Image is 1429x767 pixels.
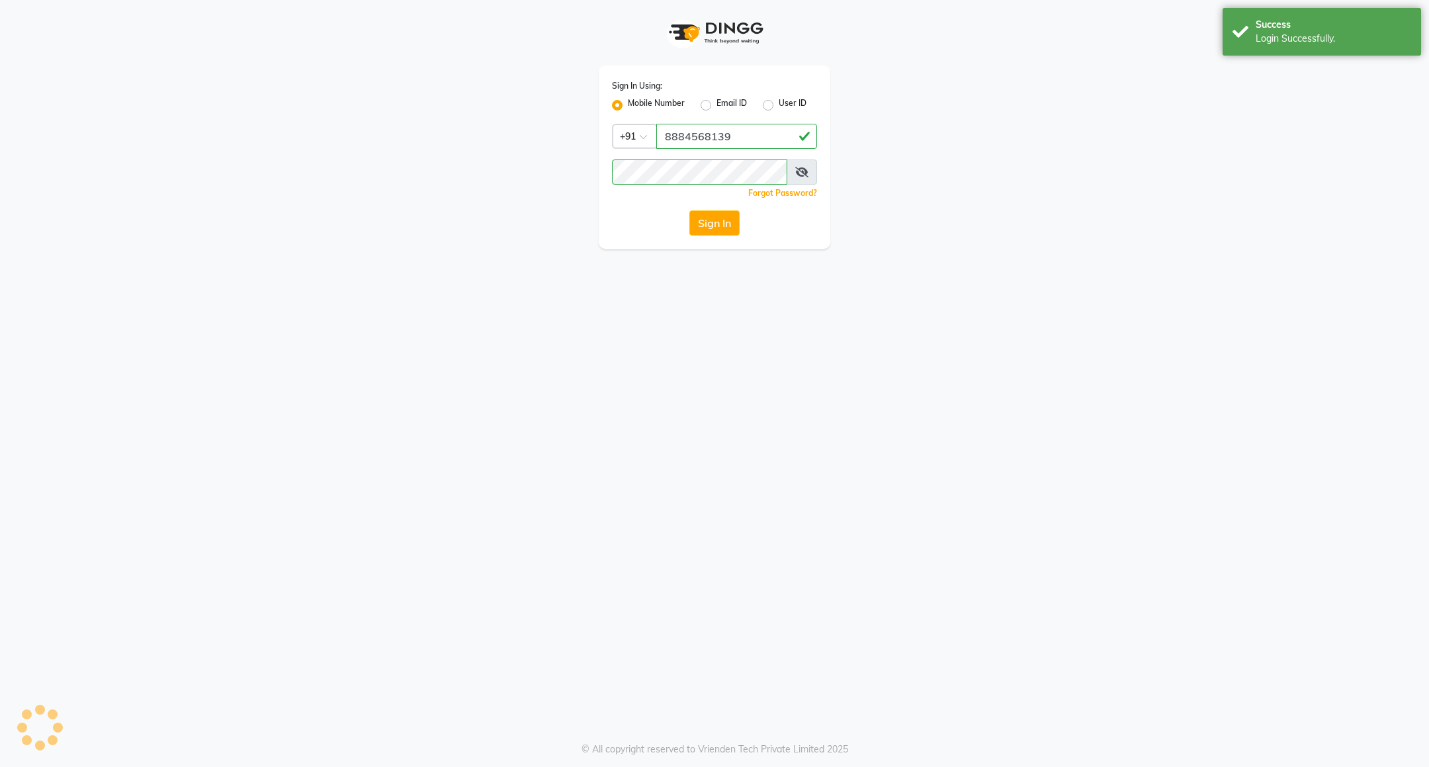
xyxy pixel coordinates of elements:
label: Email ID [716,97,747,113]
div: Success [1256,18,1411,32]
a: Forgot Password? [748,188,817,198]
img: logo1.svg [662,13,767,52]
div: Login Successfully. [1256,32,1411,46]
button: Sign In [689,210,740,236]
label: User ID [779,97,806,113]
input: Username [656,124,817,149]
input: Username [612,159,787,185]
label: Mobile Number [628,97,685,113]
label: Sign In Using: [612,80,662,92]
